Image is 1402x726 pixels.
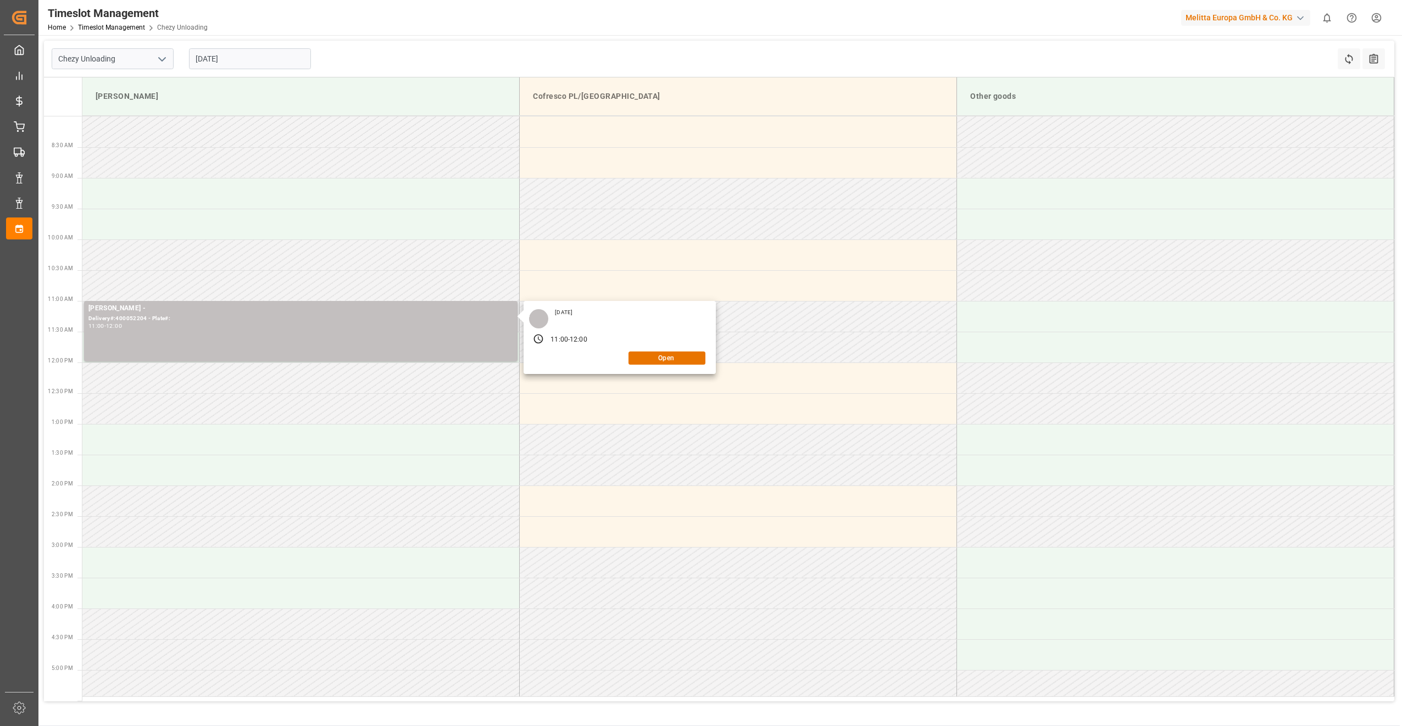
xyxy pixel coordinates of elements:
[52,142,73,148] span: 8:30 AM
[1315,5,1339,30] button: show 0 new notifications
[551,309,576,316] div: [DATE]
[48,24,66,31] a: Home
[52,204,73,210] span: 9:30 AM
[48,234,73,241] span: 10:00 AM
[52,511,73,517] span: 2:30 PM
[52,542,73,548] span: 3:00 PM
[550,335,568,345] div: 11:00
[52,634,73,640] span: 4:30 PM
[52,665,73,671] span: 5:00 PM
[52,419,73,425] span: 1:00 PM
[48,388,73,394] span: 12:30 PM
[48,296,73,302] span: 11:00 AM
[88,303,513,314] div: [PERSON_NAME] -
[91,86,510,107] div: [PERSON_NAME]
[106,323,122,328] div: 12:00
[104,323,106,328] div: -
[48,5,208,21] div: Timeslot Management
[528,86,948,107] div: Cofresco PL/[GEOGRAPHIC_DATA]
[1339,5,1364,30] button: Help Center
[153,51,170,68] button: open menu
[48,327,73,333] span: 11:30 AM
[48,358,73,364] span: 12:00 PM
[52,573,73,579] span: 3:30 PM
[52,481,73,487] span: 2:00 PM
[48,265,73,271] span: 10:30 AM
[1181,7,1315,28] button: Melitta Europa GmbH & Co. KG
[78,24,145,31] a: Timeslot Management
[88,314,513,323] div: Delivery#:400052204 - Plate#:
[628,351,705,365] button: Open
[1181,10,1310,26] div: Melitta Europa GmbH & Co. KG
[52,173,73,179] span: 9:00 AM
[52,48,174,69] input: Type to search/select
[52,450,73,456] span: 1:30 PM
[568,335,570,345] div: -
[966,86,1385,107] div: Other goods
[189,48,311,69] input: DD-MM-YYYY
[570,335,587,345] div: 12:00
[88,323,104,328] div: 11:00
[52,604,73,610] span: 4:00 PM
